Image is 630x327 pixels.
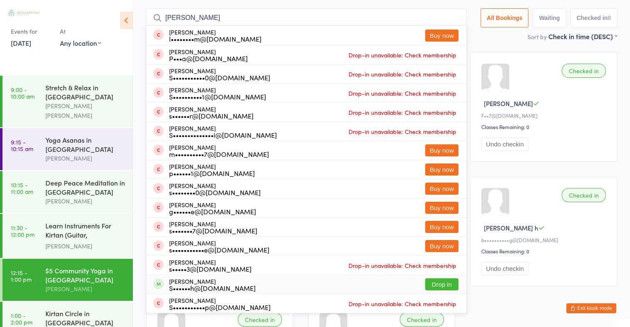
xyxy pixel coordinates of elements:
[169,278,256,291] div: [PERSON_NAME]
[481,123,608,130] div: Classes Remaining: 0
[169,297,271,310] div: [PERSON_NAME]
[425,240,458,252] button: Buy now
[45,266,126,284] div: $5 Community Yoga in [GEOGRAPHIC_DATA]
[425,202,458,214] button: Buy now
[425,30,458,42] button: Buy now
[11,269,32,282] time: 12:15 - 1:00 pm
[169,201,256,215] div: [PERSON_NAME]
[169,74,270,81] div: S•••••••••••0@[DOMAIN_NAME]
[169,151,269,157] div: m••••••••••7@[DOMAIN_NAME]
[484,223,538,232] span: [PERSON_NAME] h
[481,236,608,243] div: b••••••••••g@[DOMAIN_NAME]
[146,8,467,27] input: Search
[169,48,248,62] div: [PERSON_NAME]
[533,8,566,27] button: Waiting
[169,304,271,310] div: S•••••••••••p@[DOMAIN_NAME]
[2,171,133,213] a: 10:15 -11:00 amDeep Peace Meditation in [GEOGRAPHIC_DATA][PERSON_NAME]
[60,38,101,47] div: Any location
[548,32,617,41] div: Check in time (DESC)
[481,8,529,27] button: All Bookings
[562,188,606,202] div: Checked in
[169,220,257,234] div: [PERSON_NAME]
[169,144,269,157] div: [PERSON_NAME]
[45,196,126,206] div: [PERSON_NAME]
[346,125,458,138] span: Drop-in unavailable: Check membership
[346,49,458,61] span: Drop-in unavailable: Check membership
[2,214,133,258] a: 11:30 -12:00 pmLearn Instruments For Kirtan (Guitar, Harmonium, U...[PERSON_NAME]
[238,312,282,327] div: Checked in
[169,170,255,176] div: p••••••1@[DOMAIN_NAME]
[11,181,33,195] time: 10:15 - 11:00 am
[169,125,277,138] div: [PERSON_NAME]
[346,87,458,99] span: Drop-in unavailable: Check membership
[45,101,126,120] div: [PERSON_NAME] [PERSON_NAME]
[11,38,31,47] a: [DATE]
[11,139,33,152] time: 9:15 - 10:15 am
[481,248,608,255] div: Classes Remaining: 0
[566,303,616,313] button: Exit kiosk mode
[8,10,40,16] img: Australian School of Meditation & Yoga (Gold Coast)
[11,312,32,325] time: 1:00 - 2:00 pm
[45,135,126,154] div: Yoga Asanas in [GEOGRAPHIC_DATA]
[481,138,528,151] button: Undo checkin
[562,64,606,78] div: Checked in
[346,297,458,310] span: Drop-in unavailable: Check membership
[346,259,458,272] span: Drop-in unavailable: Check membership
[169,285,256,291] div: S••••••h@[DOMAIN_NAME]
[169,67,270,81] div: [PERSON_NAME]
[346,68,458,80] span: Drop-in unavailable: Check membership
[169,131,277,138] div: S••••••••••••••i@[DOMAIN_NAME]
[169,87,266,100] div: [PERSON_NAME]
[346,106,458,119] span: Drop-in unavailable: Check membership
[45,221,126,241] div: Learn Instruments For Kirtan (Guitar, Harmonium, U...
[169,189,261,196] div: s••••••••0@[DOMAIN_NAME]
[45,178,126,196] div: Deep Peace Meditation in [GEOGRAPHIC_DATA]
[169,240,269,253] div: [PERSON_NAME]
[2,128,133,170] a: 9:15 -10:15 amYoga Asanas in [GEOGRAPHIC_DATA][PERSON_NAME]
[481,112,608,119] div: F••7@[DOMAIN_NAME]
[608,15,611,21] div: 8
[11,86,35,99] time: 9:00 - 10:00 am
[45,284,126,294] div: [PERSON_NAME]
[169,112,254,119] div: s••••••r@[DOMAIN_NAME]
[425,144,458,156] button: Buy now
[2,259,133,301] a: 12:15 -1:00 pm$5 Community Yoga in [GEOGRAPHIC_DATA][PERSON_NAME]
[425,278,458,290] button: Drop in
[570,8,618,27] button: Checked in8
[11,224,35,238] time: 11:30 - 12:00 pm
[169,259,252,272] div: [PERSON_NAME]
[481,262,528,275] button: Undo checkin
[169,265,252,272] div: s•••••3@[DOMAIN_NAME]
[45,83,126,101] div: Stretch & Relax in [GEOGRAPHIC_DATA]
[169,35,261,42] div: l••••••••m@[DOMAIN_NAME]
[484,99,533,108] span: [PERSON_NAME]
[169,106,254,119] div: [PERSON_NAME]
[425,163,458,176] button: Buy now
[169,29,261,42] div: [PERSON_NAME]
[169,246,269,253] div: s•••••••••••e@[DOMAIN_NAME]
[60,25,101,38] div: At
[169,93,266,100] div: S••••••••••1@[DOMAIN_NAME]
[528,32,547,41] label: Sort by
[45,154,126,163] div: [PERSON_NAME]
[169,208,256,215] div: g••••••e@[DOMAIN_NAME]
[169,55,248,62] div: P•••a@[DOMAIN_NAME]
[169,227,257,234] div: s•••••••7@[DOMAIN_NAME]
[169,182,261,196] div: [PERSON_NAME]
[425,221,458,233] button: Buy now
[169,163,255,176] div: [PERSON_NAME]
[2,76,133,127] a: 9:00 -10:00 amStretch & Relax in [GEOGRAPHIC_DATA][PERSON_NAME] [PERSON_NAME]
[425,183,458,195] button: Buy now
[400,312,444,327] div: Checked in
[11,25,52,38] div: Events for
[45,309,126,327] div: Kirtan Circle in [GEOGRAPHIC_DATA]
[45,241,126,251] div: [PERSON_NAME]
